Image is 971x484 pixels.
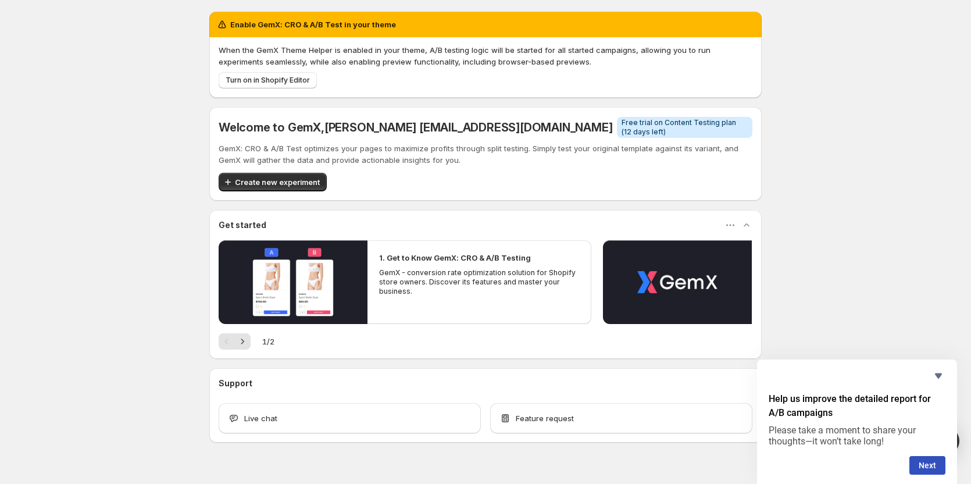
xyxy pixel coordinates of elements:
[262,336,274,347] span: 1 / 2
[769,392,945,420] h2: Help us improve the detailed report for A/B campaigns
[321,120,612,134] span: , [PERSON_NAME] [EMAIL_ADDRESS][DOMAIN_NAME]
[219,44,752,67] p: When the GemX Theme Helper is enabled in your theme, A/B testing logic will be started for all st...
[244,412,277,424] span: Live chat
[219,378,252,389] h3: Support
[769,369,945,475] div: Help us improve the detailed report for A/B campaigns
[230,19,396,30] h2: Enable GemX: CRO & A/B Test in your theme
[622,118,748,137] span: Free trial on Content Testing plan (12 days left)
[931,369,945,383] button: Hide survey
[603,240,752,324] button: Play video
[219,120,612,134] h5: Welcome to GemX
[226,76,310,85] span: Turn on in Shopify Editor
[219,240,367,324] button: Play video
[769,425,945,447] p: Please take a moment to share your thoughts—it won’t take long!
[219,173,327,191] button: Create new experiment
[909,456,945,475] button: Next question
[516,412,574,424] span: Feature request
[219,333,251,350] nav: Pagination
[219,143,752,166] p: GemX: CRO & A/B Test optimizes your pages to maximize profits through split testing. Simply test ...
[235,176,320,188] span: Create new experiment
[234,333,251,350] button: Next
[379,268,579,296] p: GemX - conversion rate optimization solution for Shopify store owners. Discover its features and ...
[219,219,266,231] h3: Get started
[379,252,531,264] h2: 1. Get to Know GemX: CRO & A/B Testing
[219,72,317,88] button: Turn on in Shopify Editor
